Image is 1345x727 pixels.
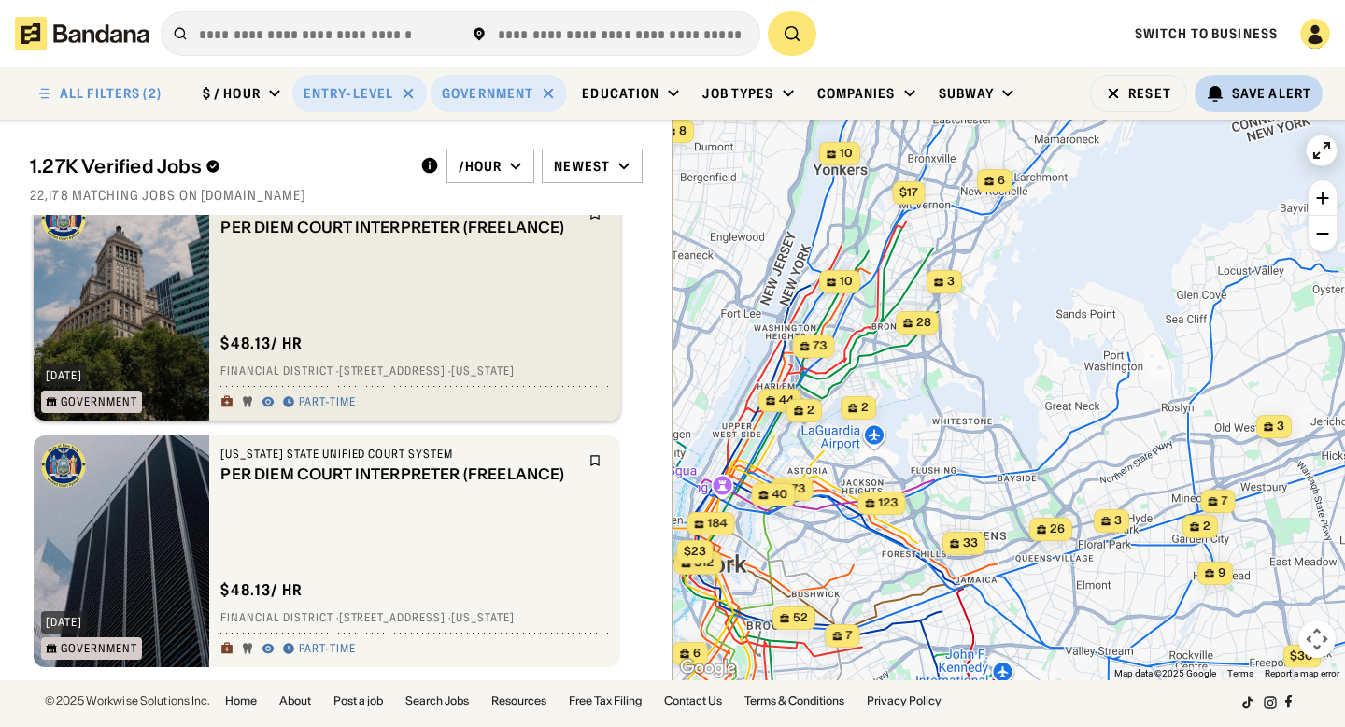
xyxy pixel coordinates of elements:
[679,123,687,139] span: 8
[708,516,728,532] span: 184
[744,695,844,706] a: Terms & Conditions
[807,403,814,419] span: 2
[203,85,261,102] div: $ / hour
[220,364,609,379] div: Financial District · [STREET_ADDRESS] · [US_STATE]
[1203,519,1210,535] span: 2
[333,695,383,706] a: Post a job
[1298,620,1336,658] button: Map camera controls
[814,338,828,354] span: 73
[442,85,533,102] div: Government
[554,158,610,175] div: Newest
[61,643,137,654] div: Government
[867,695,941,706] a: Privacy Policy
[840,274,853,290] span: 10
[793,610,808,626] span: 52
[1232,85,1311,102] div: Save Alert
[299,642,356,657] div: Part-time
[664,695,722,706] a: Contact Us
[30,155,405,178] div: 1.27K Verified Jobs
[846,628,853,644] span: 7
[1114,513,1122,529] span: 3
[41,196,86,241] img: New York State Unified Court System logo
[220,465,577,483] div: PER DIEM COURT INTERPRETER (FREELANCE)
[1128,87,1171,100] div: Reset
[947,274,955,290] span: 3
[220,611,609,626] div: Financial District · [STREET_ADDRESS] · [US_STATE]
[1114,668,1216,678] span: Map data ©2025 Google
[702,85,773,102] div: Job Types
[304,85,393,102] div: Entry-Level
[1277,419,1284,435] span: 3
[30,215,643,680] div: grid
[45,695,210,706] div: © 2025 Workwise Solutions Inc.
[491,695,546,706] a: Resources
[582,85,659,102] div: Education
[220,580,303,600] div: $ 48.13 / hr
[677,656,739,680] img: Google
[41,443,86,488] img: New York State Unified Court System logo
[693,646,701,662] span: 6
[963,535,978,551] span: 33
[899,185,918,199] span: $17
[772,487,788,503] span: 40
[225,695,257,706] a: Home
[405,695,469,706] a: Search Jobs
[1050,521,1065,537] span: 26
[677,656,739,680] a: Open this area in Google Maps (opens a new window)
[1265,668,1339,678] a: Report a map error
[46,617,82,628] div: [DATE]
[60,87,162,100] div: ALL FILTERS (2)
[684,544,706,558] span: $23
[220,219,577,236] div: PER DIEM COURT INTERPRETER (FREELANCE)
[459,158,503,175] div: /hour
[1222,493,1228,509] span: 7
[792,481,806,497] span: 73
[779,392,794,408] span: 44
[61,396,137,407] div: Government
[939,85,995,102] div: Subway
[817,85,896,102] div: Companies
[46,370,82,381] div: [DATE]
[220,447,577,462] div: [US_STATE] State Unified Court System
[279,695,311,706] a: About
[299,395,356,410] div: Part-time
[30,187,643,204] div: 22,178 matching jobs on [DOMAIN_NAME]
[879,495,899,511] span: 123
[840,146,853,162] span: 10
[1135,25,1278,42] a: Switch to Business
[998,173,1005,189] span: 6
[1290,649,1313,663] span: $30
[861,400,869,416] span: 2
[916,315,931,331] span: 28
[569,695,642,706] a: Free Tax Filing
[220,334,303,353] div: $ 48.13 / hr
[1218,565,1225,581] span: 9
[1227,668,1253,678] a: Terms (opens in new tab)
[15,17,149,50] img: Bandana logotype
